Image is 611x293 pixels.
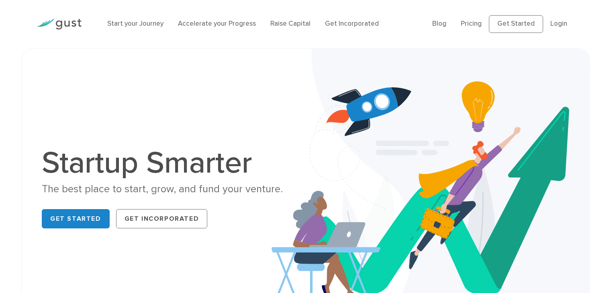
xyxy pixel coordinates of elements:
a: Get Incorporated [325,20,379,28]
h1: Startup Smarter [42,148,299,178]
a: Blog [432,20,446,28]
a: Get Started [489,15,543,33]
img: Gust Logo [37,19,82,30]
a: Raise Capital [270,20,311,28]
a: Login [550,20,567,28]
a: Start your Journey [107,20,163,28]
div: The best place to start, grow, and fund your venture. [42,182,299,196]
a: Accelerate your Progress [178,20,256,28]
a: Pricing [461,20,482,28]
a: Get Incorporated [116,209,208,228]
a: Get Started [42,209,110,228]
